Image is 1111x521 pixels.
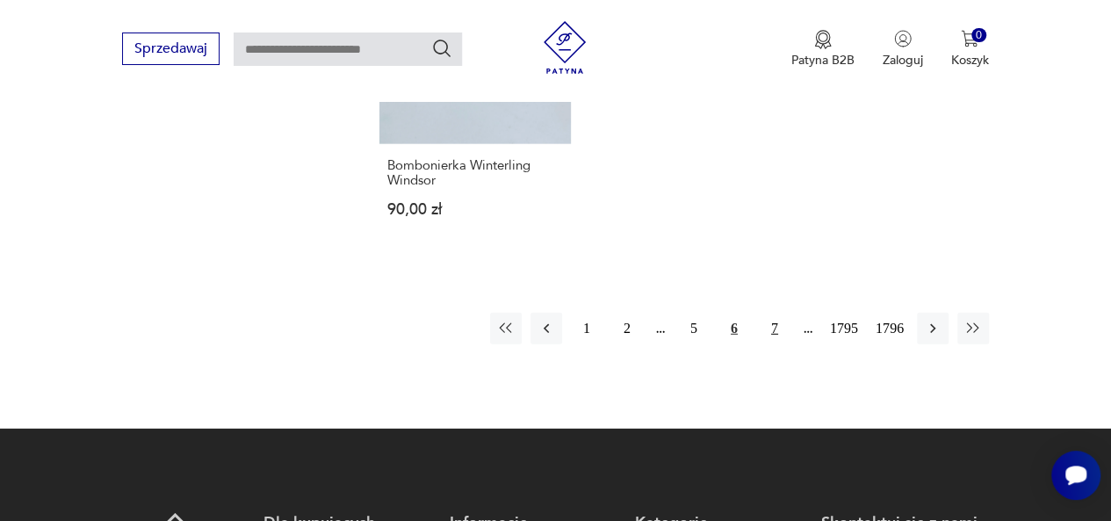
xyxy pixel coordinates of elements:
[122,44,220,56] a: Sprzedawaj
[883,30,923,69] button: Zaloguj
[826,313,862,344] button: 1795
[791,30,855,69] a: Ikona medaluPatyna B2B
[678,313,710,344] button: 5
[387,202,563,217] p: 90,00 zł
[951,30,989,69] button: 0Koszyk
[387,158,563,188] h3: Bombonierka Winterling Windsor
[871,313,908,344] button: 1796
[961,30,978,47] img: Ikona koszyka
[122,33,220,65] button: Sprzedawaj
[611,313,643,344] button: 2
[791,30,855,69] button: Patyna B2B
[894,30,912,47] img: Ikonka użytkownika
[759,313,790,344] button: 7
[951,52,989,69] p: Koszyk
[971,28,986,43] div: 0
[431,38,452,59] button: Szukaj
[718,313,750,344] button: 6
[538,21,591,74] img: Patyna - sklep z meblami i dekoracjami vintage
[883,52,923,69] p: Zaloguj
[791,52,855,69] p: Patyna B2B
[1051,451,1100,500] iframe: Smartsupp widget button
[814,30,832,49] img: Ikona medalu
[571,313,602,344] button: 1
